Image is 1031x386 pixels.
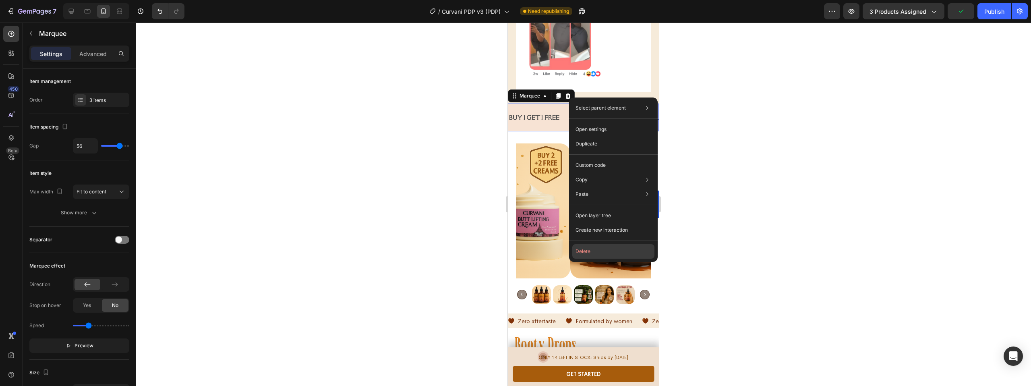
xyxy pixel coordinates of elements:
[73,139,97,153] input: Auto
[576,176,588,183] p: Copy
[442,7,501,16] span: Curvani PDP v3 (PDP)
[29,236,52,243] div: Separator
[6,313,145,334] h1: Booty Drops
[576,126,607,133] p: Open settings
[8,86,19,92] div: 450
[73,185,129,199] button: Fit to content
[10,70,34,77] div: Marquee
[3,3,60,19] button: 7
[863,3,944,19] button: 3 products assigned
[89,97,127,104] div: 3 items
[29,96,43,104] div: Order
[144,296,182,301] p: Zero aftertaste
[508,23,659,386] iframe: Design area
[72,112,80,118] div: 0
[152,3,184,19] div: Undo/Redo
[53,6,56,16] p: 7
[29,187,64,197] div: Max width
[77,189,106,195] span: Fit to content
[29,142,39,149] div: Gap
[576,140,597,147] p: Duplicate
[870,7,926,16] span: 3 products assigned
[576,104,626,112] p: Select parent element
[29,262,65,270] div: Marquee effect
[572,244,654,259] button: Delete
[29,367,51,378] div: Size
[61,209,98,217] div: Show more
[576,212,611,219] p: Open layer tree
[68,296,124,301] p: Formulated by women
[79,50,107,58] p: Advanced
[576,191,588,198] p: Paste
[29,338,129,353] button: Preview
[29,205,129,220] button: Show more
[83,302,91,309] span: Yes
[977,3,1011,19] button: Publish
[75,89,184,101] div: 30 DAYS MONEY BACK GUARANTEE
[39,29,126,38] p: Marquee
[984,7,1004,16] div: Publish
[1004,347,1023,366] div: Open Intercom Messenger
[132,267,142,277] button: Carousel Next Arrow
[576,226,628,234] p: Create new interaction
[40,50,62,58] p: Settings
[528,8,569,15] span: Need republishing
[112,302,118,309] span: No
[9,267,19,277] button: Carousel Back Arrow
[75,342,93,350] span: Preview
[29,122,70,133] div: Item spacing
[6,147,19,154] div: Beta
[29,170,52,177] div: Item style
[29,281,50,288] div: Direction
[29,78,71,85] div: Item management
[576,162,606,169] p: Custom code
[438,7,440,16] span: /
[29,302,61,309] div: Stop on hover
[29,322,44,329] div: Speed
[10,296,48,301] p: Zero aftertaste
